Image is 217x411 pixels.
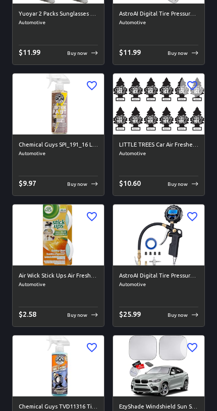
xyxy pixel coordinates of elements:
[168,180,188,188] p: Buy now
[19,281,98,289] span: Automotive
[19,10,98,19] h6: Yuoyar 2 Packs Sunglasses Holders for Car Visor - Magnetic Leather Sunglasses Holder and Ticket C...
[19,271,98,281] h6: Air Wick Stick Ups Air Freshener, Sparkling Citrus, 2ct
[119,179,141,187] span: $ 10.60
[119,48,141,56] span: $ 11.99
[19,141,98,150] h6: Chemical Guys SPI_191_16 Lightning Fast Carpet and Upholstery Stain Extractor, (Fabric, Upholster...
[113,74,204,134] img: LITTLE TREES Car Air Freshener | Hanging Paper Tree for Home or Car | Black Ice | 12 Pack image
[19,310,36,318] span: $ 2.58
[67,49,87,57] p: Buy now
[119,10,198,19] h6: AstroAI Digital Tire Pressure Gauge 150 PSI 4 Settings for Car Truck Bicycle with Backlight LCD a...
[119,19,198,27] span: Automotive
[119,141,198,150] h6: LITTLE TREES Car Air Freshener | Hanging Paper Tree for Home or Car | Black Ice | 12 Pack
[119,150,198,158] span: Automotive
[19,48,40,56] span: $ 11.99
[168,311,188,319] p: Buy now
[19,19,98,27] span: Automotive
[13,74,104,134] img: Chemical Guys SPI_191_16 Lightning Fast Carpet and Upholstery Stain Extractor, (Fabric, Upholster...
[113,204,204,265] img: AstroAI Digital Tire Pressure Gauge with Inflator, 250 PSI Air Chuck and Compressor Accessories H...
[67,311,87,319] p: Buy now
[19,150,98,158] span: Automotive
[168,49,188,57] p: Buy now
[119,281,198,289] span: Automotive
[13,204,104,265] img: Air Wick Stick Ups Air Freshener, Sparkling Citrus, 2ct image
[119,271,198,281] h6: AstroAI Digital Tire Pressure Gauge with Inflator, 250 PSI Air [PERSON_NAME] and Compressor Acces...
[19,179,36,187] span: $ 9.97
[67,180,87,188] p: Buy now
[113,335,204,396] img: EzyShade Windshield Sun Shade with Shield-X Reflective Technology. See Vehicle Size-Chart. Foldab...
[13,335,104,396] img: Chemical Guys TVD11316 Tire Kicker Sprayable Extra Glossy Tire Shine (Works on Rubber, Vinyl &amp...
[119,310,141,318] span: $ 25.99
